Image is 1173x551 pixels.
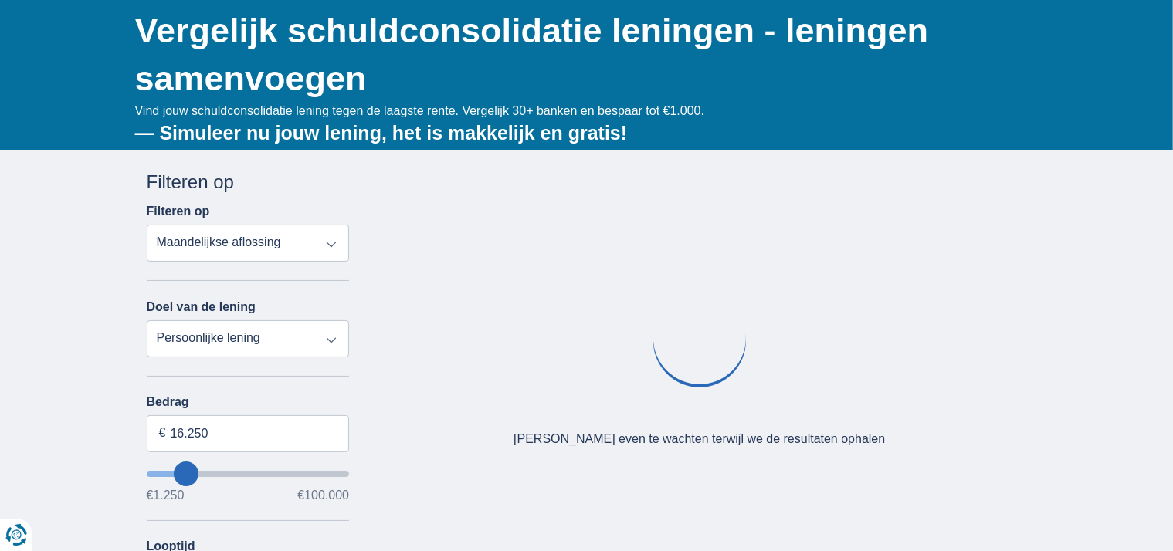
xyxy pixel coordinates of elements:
[135,103,1027,147] div: Vind jouw schuldconsolidatie lening tegen de laagste rente. Vergelijk 30+ banken en bespaar tot €...
[147,489,185,502] span: €1.250
[135,122,628,144] b: — Simuleer nu jouw lening, het is makkelijk en gratis!
[147,205,210,218] label: Filteren op
[147,300,256,314] label: Doel van de lening
[159,424,166,442] span: €
[297,489,349,502] span: €100.000
[135,7,1027,103] h1: Vergelijk schuldconsolidatie leningen - leningen samenvoegen
[147,471,350,477] input: wantToBorrow
[514,431,885,448] div: [PERSON_NAME] even te wachten terwijl we de resultaten ophalen
[147,395,350,409] label: Bedrag
[147,169,350,195] div: Filteren op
